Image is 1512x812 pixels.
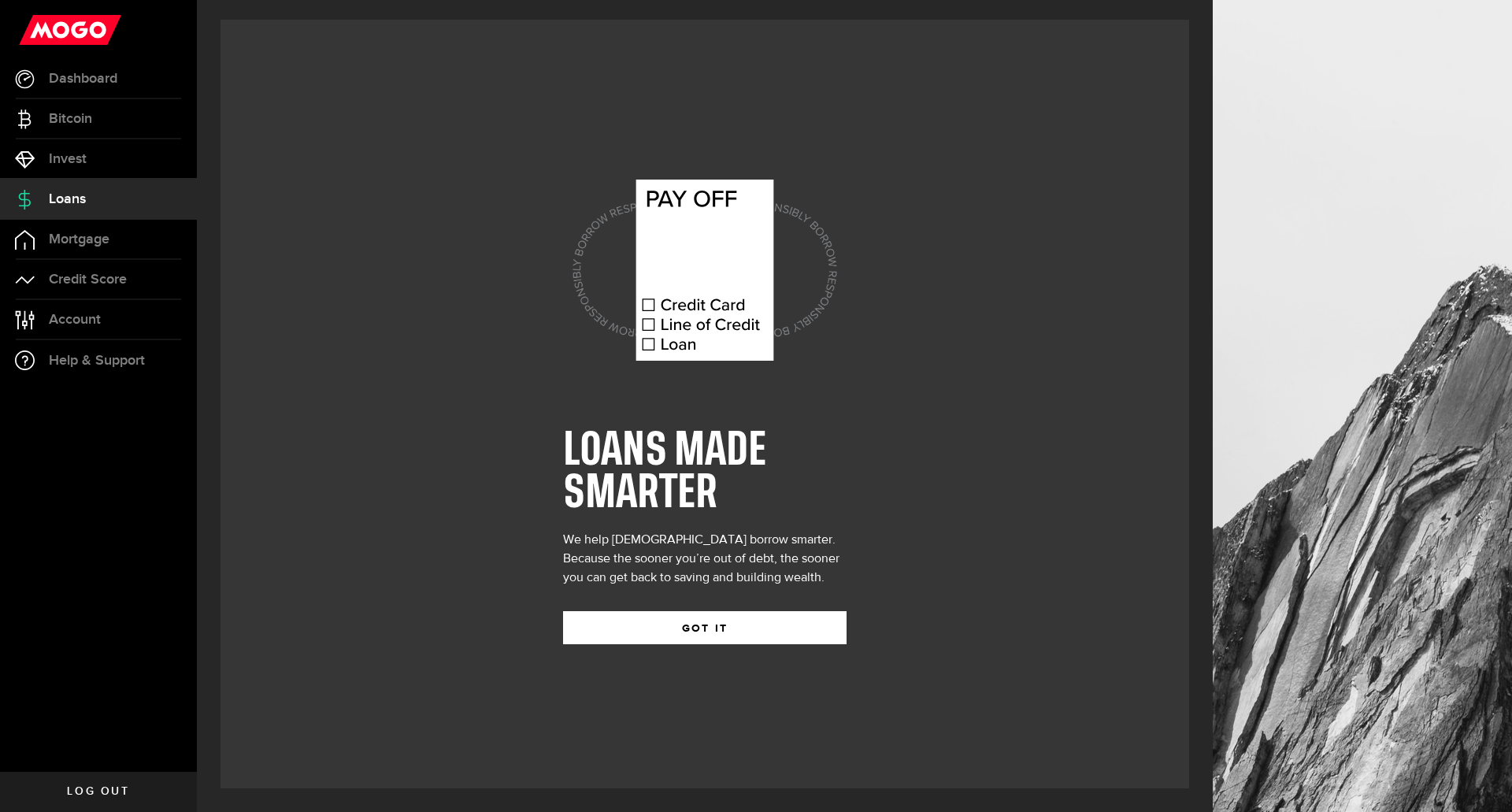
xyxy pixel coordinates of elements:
span: Help & Support [49,354,145,368]
div: We help [DEMOGRAPHIC_DATA] borrow smarter. Because the sooner you’re out of debt, the sooner you ... [563,531,847,588]
button: GOT IT [563,611,847,644]
span: Loans [49,192,86,206]
span: Bitcoin [49,112,92,126]
span: Log out [67,786,129,797]
span: Account [49,313,101,327]
h1: LOANS MADE SMARTER [563,430,847,515]
span: Mortgage [49,232,109,247]
span: Invest [49,152,87,166]
span: Dashboard [49,72,117,86]
span: Credit Score [49,273,127,287]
